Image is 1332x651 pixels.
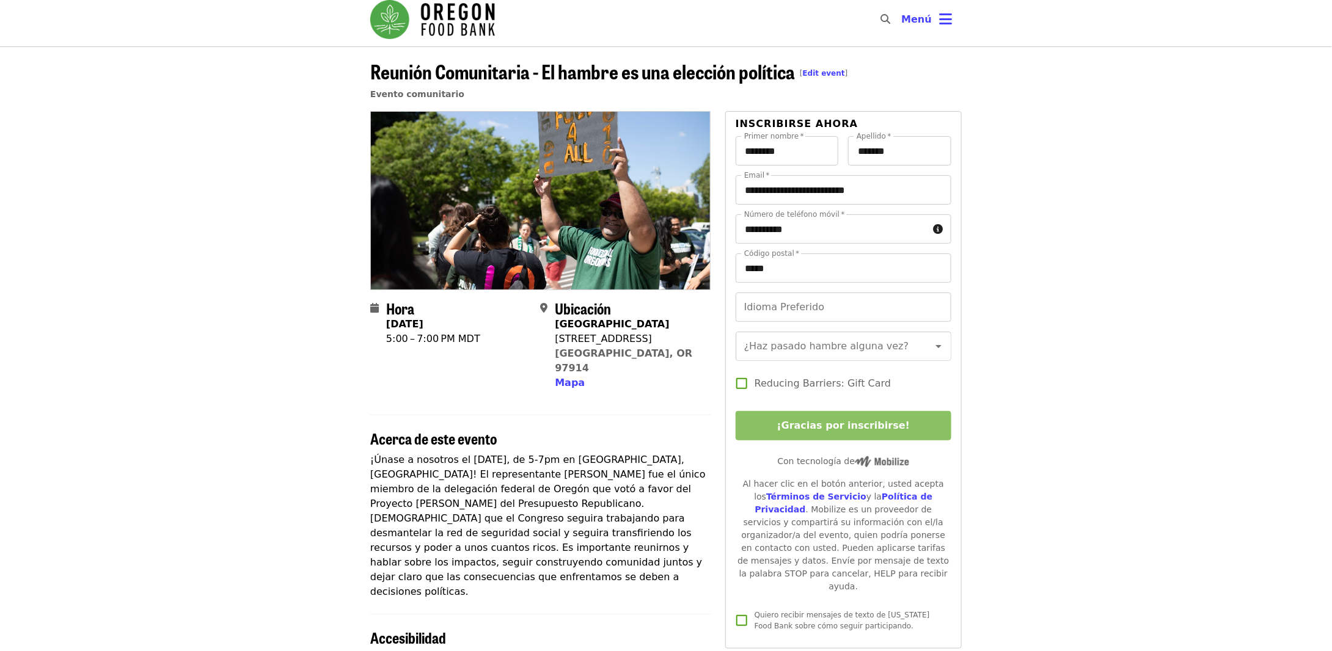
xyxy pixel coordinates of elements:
[370,57,848,85] span: Reunión Comunitaria - El hambre es una elección política
[880,13,890,25] i: search icon
[744,250,799,257] label: Código postal
[736,118,858,129] span: Inscribirse ahora
[555,332,700,346] div: [STREET_ADDRESS]
[555,377,585,388] span: Mapa
[891,5,962,34] button: Alternar menú de cuenta
[803,69,845,78] a: Edit event
[930,338,947,355] button: Open
[386,297,414,319] span: Hora
[755,611,930,630] span: Quiero recibir mensajes de texto de [US_STATE] Food Bank sobre cómo seguir participando.
[778,456,910,466] span: Con tecnología de
[540,302,547,314] i: map-marker-alt icon
[555,376,585,390] button: Mapa
[939,10,952,28] i: bars icon
[370,302,379,314] i: calendar icon
[736,293,951,322] input: Idioma Preferido
[736,478,951,593] div: Al hacer clic en el botón anterior, usted acepta los y la . Mobilize es un proveedor de servicios...
[800,69,848,78] span: [ ]
[898,5,907,34] input: Buscar
[555,347,692,374] a: [GEOGRAPHIC_DATA], OR 97914
[736,175,951,205] input: Email
[848,136,951,165] input: Apellido
[370,453,711,599] p: ¡Únase a nosotros el [DATE], de 5-7pm en [GEOGRAPHIC_DATA], [GEOGRAPHIC_DATA]! El representante [...
[855,456,909,467] img: Powered by Mobilize
[744,211,845,218] label: Número de teléfono móvil
[933,224,943,235] i: circle-info icon
[370,427,497,449] span: Acerca de este evento
[736,253,951,283] input: Código postal
[766,492,866,501] a: Términos de Servicio
[755,376,891,391] span: Reducing Barriers: Gift Card
[736,136,839,165] input: Primer nombre
[386,318,423,330] strong: [DATE]
[901,13,932,25] span: Menú
[736,214,928,244] input: Número de teléfono móvil
[370,89,464,99] a: Evento comunitario
[370,627,446,648] span: Accesibilidad
[736,411,951,440] button: ¡Gracias por inscribirse!
[555,297,611,319] span: Ubicación
[744,133,804,140] label: Primer nombre
[857,133,891,140] label: Apellido
[371,112,710,289] img: Reunión Comunitaria - El hambre es una elección política organizado por Oregon Food Bank
[744,172,770,179] label: Email
[386,332,480,346] div: 5:00 – 7:00 PM MDT
[555,318,669,330] strong: [GEOGRAPHIC_DATA]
